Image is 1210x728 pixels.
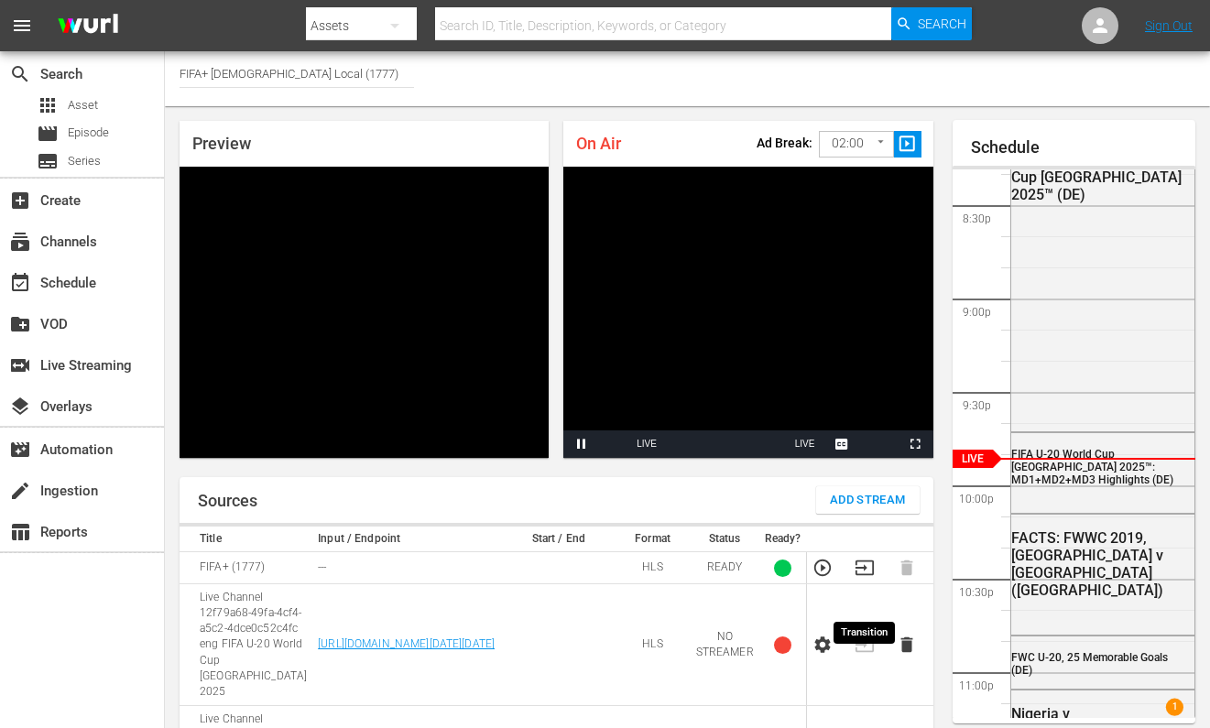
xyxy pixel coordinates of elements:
[897,134,918,155] span: slideshow_sharp
[9,313,31,335] span: VOD
[180,584,312,706] td: Live Channel 12f79a68-49fa-4cf4-a5c2-4dce0c52c4fc eng FIFA U-20 World Cup [GEOGRAPHIC_DATA] 2025
[860,430,897,458] button: Picture-in-Picture
[759,527,807,552] th: Ready?
[795,439,815,449] span: LIVE
[563,167,932,458] div: Video Player
[897,430,933,458] button: Fullscreen
[502,527,615,552] th: Start / End
[11,15,33,37] span: menu
[691,527,759,552] th: Status
[757,136,812,150] p: Ad Break:
[1166,699,1183,716] span: 1
[180,527,312,552] th: Title
[198,492,257,510] h1: Sources
[9,231,31,253] span: Channels
[9,190,31,212] span: Create
[9,272,31,294] span: Schedule
[44,5,132,48] img: ans4CAIJ8jUAAAAAAAAAAAAAAAAAAAAAAAAgQb4GAAAAAAAAAAAAAAAAAAAAAAAAJMjXAAAAAAAAAAAAAAAAAAAAAAAAgAT5G...
[637,430,657,458] div: LIVE
[180,552,312,584] td: FIFA+ (1777)
[1145,18,1193,33] a: Sign Out
[691,584,759,706] td: NO STREAMER
[312,552,502,584] td: ---
[68,124,109,142] span: Episode
[180,167,549,458] div: Video Player
[576,134,621,153] span: On Air
[615,584,690,706] td: HLS
[897,635,917,655] button: Delete
[615,552,690,584] td: HLS
[192,134,251,153] span: Preview
[9,521,31,543] span: Reports
[787,430,823,458] button: Seek to live, currently playing live
[1011,448,1173,486] span: FIFA U-20 World Cup [GEOGRAPHIC_DATA] 2025™: MD1+MD2+MD3 Highlights (DE)
[816,486,920,514] button: Add Stream
[1011,529,1191,599] div: FACTS: FWWC 2019, [GEOGRAPHIC_DATA] v [GEOGRAPHIC_DATA] ([GEOGRAPHIC_DATA])
[9,396,31,418] span: Overlays
[812,558,833,578] button: Preview Stream
[9,480,31,502] span: Ingestion
[318,637,495,650] a: [URL][DOMAIN_NAME][DATE][DATE]
[891,7,972,40] button: Search
[37,123,59,145] span: Episode
[615,527,690,552] th: Format
[37,150,59,172] span: Series
[830,490,906,511] span: Add Stream
[9,354,31,376] span: Live Streaming
[812,635,833,655] button: Configure
[1011,651,1168,677] span: FWC U-20, 25 Memorable Goals (DE)
[68,96,98,114] span: Asset
[563,430,600,458] button: Pause
[9,63,31,85] span: Search
[691,552,759,584] td: READY
[37,94,59,116] span: Asset
[918,7,966,40] span: Search
[68,152,101,170] span: Series
[9,439,31,461] span: Automation
[971,138,1196,157] h1: Schedule
[819,126,894,161] div: 02:00
[312,527,502,552] th: Input / Endpoint
[823,430,860,458] button: Captions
